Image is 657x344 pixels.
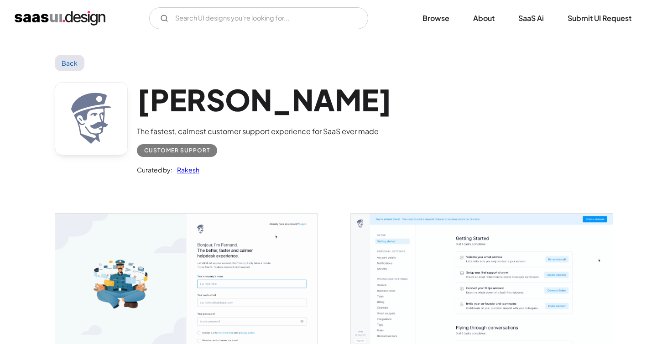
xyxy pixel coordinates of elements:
a: Back [55,55,84,71]
a: About [462,8,506,28]
a: Submit UI Request [557,8,642,28]
a: Rakesh [172,164,199,175]
div: The fastest, calmest customer support experience for SaaS ever made [137,126,392,137]
a: home [15,11,105,26]
a: Browse [412,8,460,28]
form: Email Form [149,7,368,29]
a: SaaS Ai [507,8,555,28]
input: Search UI designs you're looking for... [149,7,368,29]
div: Curated by: [137,164,172,175]
div: Customer Support [144,145,210,156]
h1: [PERSON_NAME] [137,82,392,117]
